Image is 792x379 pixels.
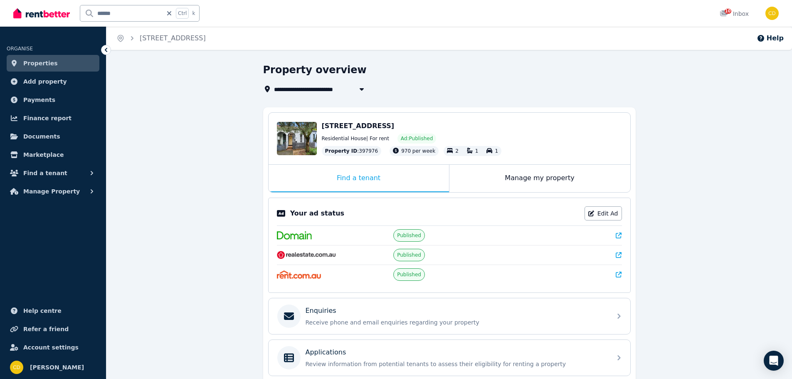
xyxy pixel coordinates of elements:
[7,55,99,72] a: Properties
[449,165,630,192] div: Manage my property
[764,351,784,371] div: Open Intercom Messenger
[495,148,498,154] span: 1
[401,148,435,154] span: 970 per week
[277,270,321,279] img: Rent.com.au
[757,33,784,43] button: Help
[23,324,69,334] span: Refer a friend
[325,148,358,154] span: Property ID
[176,8,189,19] span: Ctrl
[23,77,67,87] span: Add property
[192,10,195,17] span: k
[7,92,99,108] a: Payments
[322,146,382,156] div: : 397976
[23,95,55,105] span: Payments
[106,27,216,50] nav: Breadcrumb
[7,339,99,356] a: Account settings
[7,73,99,90] a: Add property
[397,271,421,278] span: Published
[322,122,395,130] span: [STREET_ADDRESS]
[263,63,367,77] h1: Property overview
[23,306,62,316] span: Help centre
[7,183,99,200] button: Manage Property
[269,298,630,334] a: EnquiriesReceive phone and email enquiries regarding your property
[397,232,421,239] span: Published
[23,186,80,196] span: Manage Property
[269,165,449,192] div: Find a tenant
[765,7,779,20] img: Chris Dimitropoulos
[475,148,479,154] span: 1
[401,135,433,142] span: Ad: Published
[7,128,99,145] a: Documents
[306,360,607,368] p: Review information from potential tenants to assess their eligibility for renting a property
[306,306,336,316] p: Enquiries
[140,34,206,42] a: [STREET_ADDRESS]
[290,208,344,218] p: Your ad status
[7,110,99,126] a: Finance report
[23,168,67,178] span: Find a tenant
[30,362,84,372] span: [PERSON_NAME]
[23,58,58,68] span: Properties
[725,9,731,14] span: 10
[7,46,33,52] span: ORGANISE
[23,342,79,352] span: Account settings
[455,148,459,154] span: 2
[13,7,70,20] img: RentBetter
[7,302,99,319] a: Help centre
[23,150,64,160] span: Marketplace
[23,131,60,141] span: Documents
[277,231,312,240] img: Domain.com.au
[23,113,72,123] span: Finance report
[7,146,99,163] a: Marketplace
[397,252,421,258] span: Published
[720,10,749,18] div: Inbox
[10,361,23,374] img: Chris Dimitropoulos
[7,165,99,181] button: Find a tenant
[306,318,607,327] p: Receive phone and email enquiries regarding your property
[269,340,630,376] a: ApplicationsReview information from potential tenants to assess their eligibility for renting a p...
[585,206,622,220] a: Edit Ad
[322,135,389,142] span: Residential House | For rent
[277,251,336,259] img: RealEstate.com.au
[7,321,99,337] a: Refer a friend
[306,347,346,357] p: Applications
